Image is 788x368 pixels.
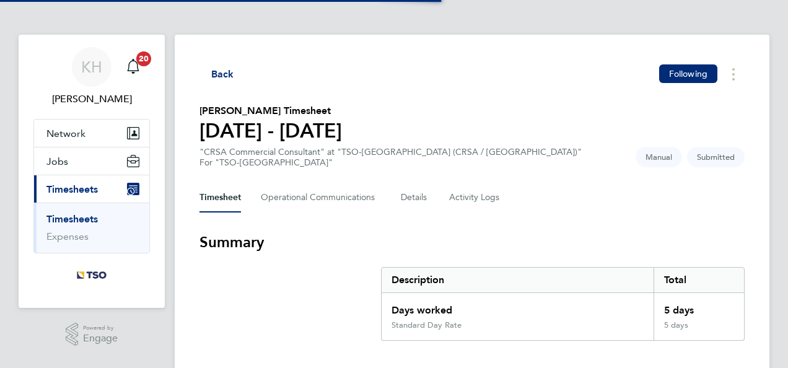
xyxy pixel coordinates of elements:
[66,323,118,346] a: Powered byEngage
[34,120,149,147] button: Network
[199,66,234,82] button: Back
[46,230,89,242] a: Expenses
[659,64,717,83] button: Following
[449,183,501,212] button: Activity Logs
[34,203,149,253] div: Timesheets
[382,268,654,292] div: Description
[34,175,149,203] button: Timesheets
[722,64,745,84] button: Timesheets Menu
[136,51,151,66] span: 20
[401,183,429,212] button: Details
[636,147,682,167] span: This timesheet was manually created.
[654,293,744,320] div: 5 days
[33,47,150,107] a: KH[PERSON_NAME]
[382,293,654,320] div: Days worked
[199,118,342,143] h1: [DATE] - [DATE]
[392,320,462,330] div: Standard Day Rate
[654,268,744,292] div: Total
[687,147,745,167] span: This timesheet is Submitted.
[46,156,68,167] span: Jobs
[81,59,102,75] span: KH
[199,157,582,168] div: For "TSO-[GEOGRAPHIC_DATA]"
[46,128,85,139] span: Network
[19,35,165,308] nav: Main navigation
[83,323,118,333] span: Powered by
[261,183,381,212] button: Operational Communications
[199,103,342,118] h2: [PERSON_NAME] Timesheet
[199,147,582,168] div: "CRSA Commercial Consultant" at "TSO-[GEOGRAPHIC_DATA] (CRSA / [GEOGRAPHIC_DATA])"
[669,68,707,79] span: Following
[654,320,744,340] div: 5 days
[211,67,234,82] span: Back
[46,183,98,195] span: Timesheets
[121,47,146,87] a: 20
[33,266,150,286] a: Go to home page
[83,333,118,344] span: Engage
[34,147,149,175] button: Jobs
[33,92,150,107] span: Katie Hutchinson
[199,183,241,212] button: Timesheet
[70,266,113,286] img: tso-uk-logo-retina.png
[381,267,745,341] div: Summary
[199,232,745,252] h3: Summary
[46,213,98,225] a: Timesheets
